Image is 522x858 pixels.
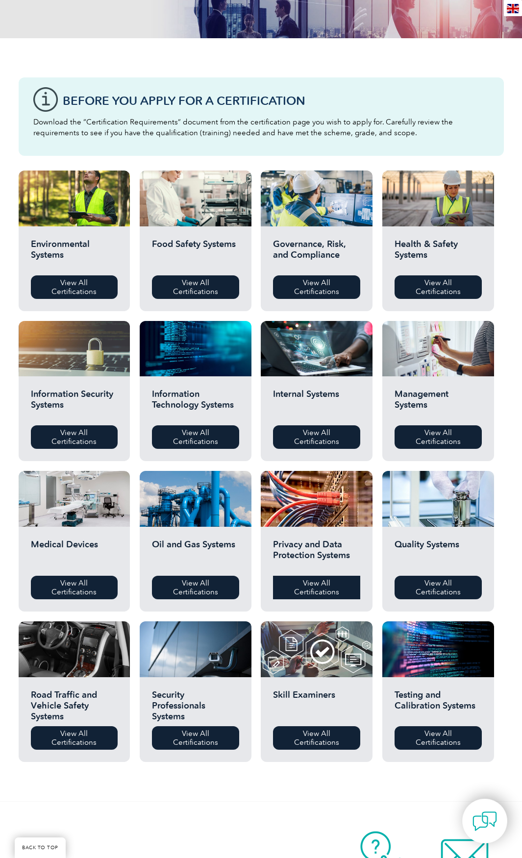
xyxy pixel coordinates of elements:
[15,837,66,858] a: BACK TO TOP
[152,275,239,299] a: View All Certifications
[472,809,497,833] img: contact-chat.png
[395,689,482,719] h2: Testing and Calibration Systems
[273,389,360,418] h2: Internal Systems
[152,726,239,750] a: View All Certifications
[31,239,118,268] h2: Environmental Systems
[152,539,239,568] h2: Oil and Gas Systems
[395,389,482,418] h2: Management Systems
[31,275,118,299] a: View All Certifications
[273,726,360,750] a: View All Certifications
[395,275,482,299] a: View All Certifications
[31,689,118,719] h2: Road Traffic and Vehicle Safety Systems
[395,726,482,750] a: View All Certifications
[273,425,360,449] a: View All Certifications
[273,275,360,299] a: View All Certifications
[395,239,482,268] h2: Health & Safety Systems
[152,389,239,418] h2: Information Technology Systems
[152,689,239,719] h2: Security Professionals Systems
[33,117,489,138] p: Download the “Certification Requirements” document from the certification page you wish to apply ...
[273,239,360,268] h2: Governance, Risk, and Compliance
[31,726,118,750] a: View All Certifications
[507,4,519,13] img: en
[31,539,118,568] h2: Medical Devices
[273,539,360,568] h2: Privacy and Data Protection Systems
[395,576,482,599] a: View All Certifications
[273,576,360,599] a: View All Certifications
[63,95,489,107] h3: Before You Apply For a Certification
[273,689,360,719] h2: Skill Examiners
[395,425,482,449] a: View All Certifications
[152,239,239,268] h2: Food Safety Systems
[395,539,482,568] h2: Quality Systems
[31,425,118,449] a: View All Certifications
[31,576,118,599] a: View All Certifications
[31,389,118,418] h2: Information Security Systems
[152,425,239,449] a: View All Certifications
[152,576,239,599] a: View All Certifications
